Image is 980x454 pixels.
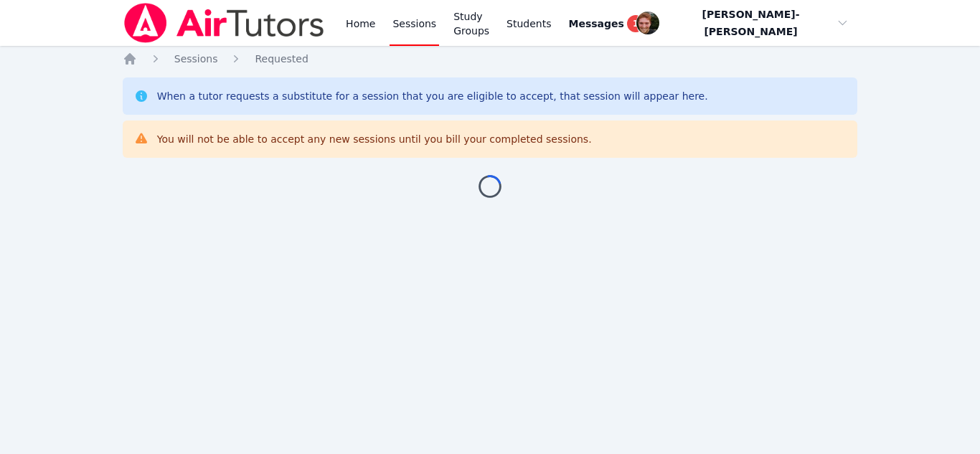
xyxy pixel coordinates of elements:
a: Requested [255,52,308,66]
a: Sessions [174,52,218,66]
span: Messages [569,16,624,31]
nav: Breadcrumb [123,52,858,66]
span: Sessions [174,53,218,65]
span: Requested [255,53,308,65]
img: Air Tutors [123,3,326,43]
div: You will not be able to accept any new sessions until you bill your completed sessions. [157,132,592,146]
div: When a tutor requests a substitute for a session that you are eligible to accept, that session wi... [157,89,708,103]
